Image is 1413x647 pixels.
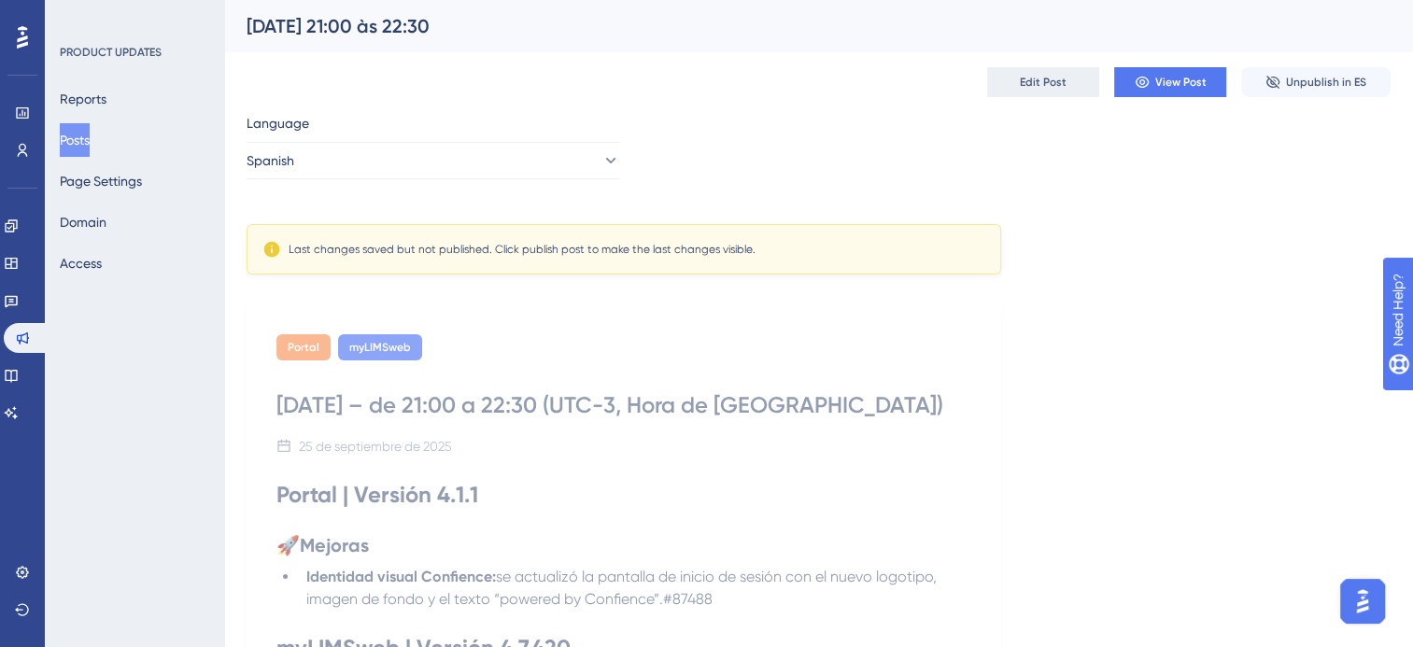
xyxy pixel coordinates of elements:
[247,13,1344,39] div: [DATE] 21:00 às 22:30
[60,205,106,239] button: Domain
[276,481,478,508] strong: Portal | Versión 4.1.1
[1286,75,1366,90] span: Unpublish in ES
[247,112,309,134] span: Language
[1241,67,1391,97] button: Unpublish in ES
[60,82,106,116] button: Reports
[60,246,102,280] button: Access
[60,45,162,60] div: PRODUCT UPDATES
[987,67,1099,97] button: Edit Post
[276,534,300,556] span: 🚀
[60,164,142,198] button: Page Settings
[1114,67,1226,97] button: View Post
[247,149,294,172] span: Spanish
[276,390,971,420] div: [DATE] – de 21:00 a 22:30 (UTC-3, Hora de [GEOGRAPHIC_DATA])
[300,534,369,556] strong: Mejoras
[299,435,452,457] div: 25 de septiembre de 2025
[1335,573,1391,629] iframe: UserGuiding AI Assistant Launcher
[247,142,620,179] button: Spanish
[306,568,940,608] span: se actualizó la pantalla de inicio de sesión con el nuevo logotipo, imagen de fondo y el texto “p...
[306,568,496,585] strong: Identidad visual Confience:
[44,5,117,27] span: Need Help?
[289,242,756,257] div: Last changes saved but not published. Click publish post to make the last changes visible.
[1020,75,1067,90] span: Edit Post
[1155,75,1207,90] span: View Post
[276,334,331,360] div: Portal
[60,123,90,157] button: Posts
[338,334,422,360] div: myLIMSweb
